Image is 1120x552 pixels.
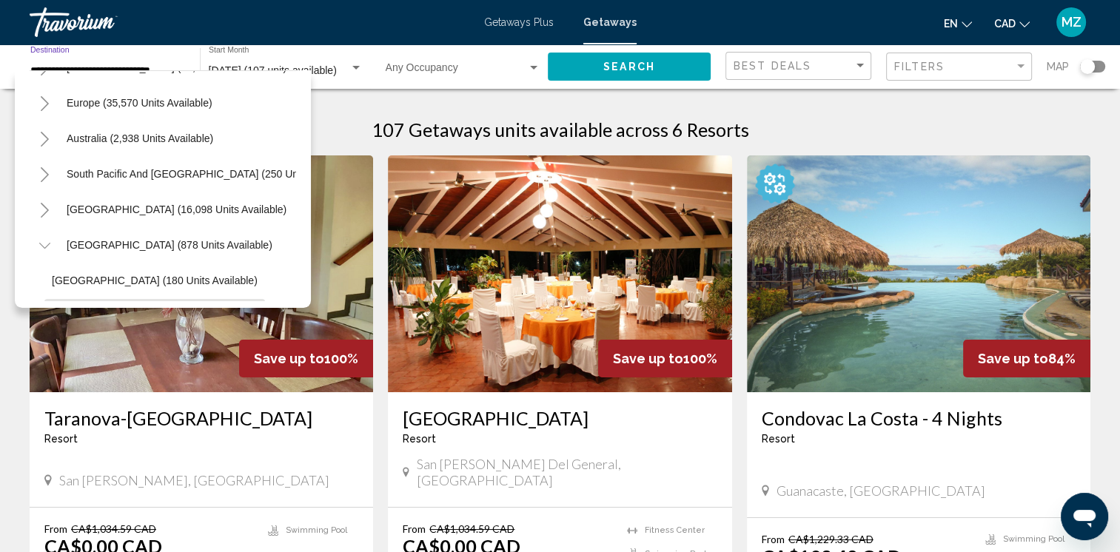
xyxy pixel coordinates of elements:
[403,522,426,535] span: From
[1062,15,1082,30] span: MZ
[886,52,1032,82] button: Filter
[67,97,212,109] span: Europe (35,570 units available)
[788,533,873,545] span: CA$1,229.33 CAD
[762,533,785,545] span: From
[645,525,705,535] span: Fitness Center
[734,60,811,72] span: Best Deals
[403,433,436,445] span: Resort
[994,13,1030,34] button: Change currency
[30,159,59,189] button: Toggle South Pacific and Oceania (250 units available)
[762,433,795,445] span: Resort
[372,118,749,141] h1: 107 Getaways units available across 6 Resorts
[994,18,1016,30] span: CAD
[747,155,1090,392] img: 0131O01X.jpg
[71,522,156,535] span: CA$1,034.59 CAD
[286,525,347,535] span: Swimming Pool
[67,203,286,215] span: [GEOGRAPHIC_DATA] (16,098 units available)
[583,16,637,28] a: Getaways
[67,132,213,144] span: Australia (2,938 units available)
[44,522,67,535] span: From
[944,13,972,34] button: Change language
[254,351,324,366] span: Save up to
[388,155,731,392] img: 6341O01X.jpg
[44,263,265,297] button: [GEOGRAPHIC_DATA] (180 units available)
[44,299,265,333] button: [GEOGRAPHIC_DATA] (564 units available)
[59,472,329,488] span: San [PERSON_NAME], [GEOGRAPHIC_DATA]
[484,16,554,28] a: Getaways Plus
[417,456,717,488] span: San [PERSON_NAME] del General, [GEOGRAPHIC_DATA]
[59,86,220,120] button: Europe (35,570 units available)
[59,157,363,191] button: South Pacific and [GEOGRAPHIC_DATA] (250 units available)
[1052,7,1090,38] button: User Menu
[30,88,59,118] button: Toggle Europe (35,570 units available)
[67,239,272,251] span: [GEOGRAPHIC_DATA] (878 units available)
[44,433,78,445] span: Resort
[30,124,59,153] button: Toggle Australia (2,938 units available)
[239,340,373,377] div: 100%
[944,18,958,30] span: en
[30,230,59,260] button: Toggle Central America (878 units available)
[603,61,655,73] span: Search
[59,121,221,155] button: Australia (2,938 units available)
[403,407,717,429] a: [GEOGRAPHIC_DATA]
[598,340,732,377] div: 100%
[52,275,258,286] span: [GEOGRAPHIC_DATA] (180 units available)
[1047,56,1069,77] span: Map
[429,522,514,535] span: CA$1,034.59 CAD
[734,60,867,73] mat-select: Sort by
[1061,493,1108,540] iframe: Button to launch messaging window
[30,7,469,37] a: Travorium
[963,340,1090,377] div: 84%
[548,53,711,80] button: Search
[978,351,1048,366] span: Save up to
[1003,534,1064,544] span: Swimming Pool
[67,168,356,180] span: South Pacific and [GEOGRAPHIC_DATA] (250 units available)
[59,192,294,226] button: [GEOGRAPHIC_DATA] (16,098 units available)
[762,407,1076,429] a: Condovac La Costa - 4 Nights
[59,228,280,262] button: [GEOGRAPHIC_DATA] (878 units available)
[30,195,59,224] button: Toggle South America (16,098 units available)
[777,482,985,499] span: Guanacaste, [GEOGRAPHIC_DATA]
[613,351,683,366] span: Save up to
[894,61,945,73] span: Filters
[44,407,358,429] a: Taranova-[GEOGRAPHIC_DATA]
